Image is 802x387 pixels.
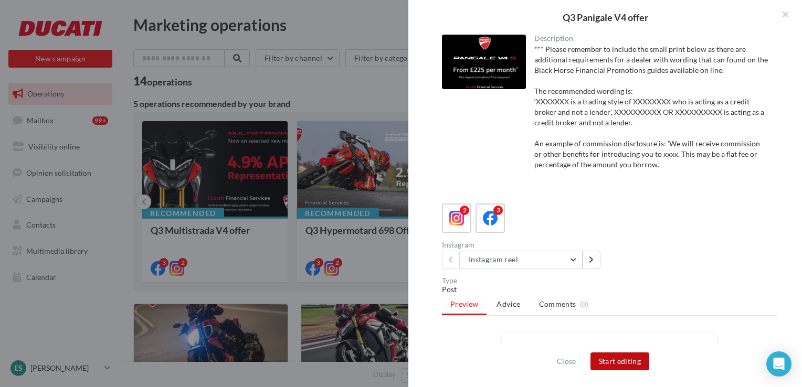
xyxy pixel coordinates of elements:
button: Start editing [590,352,650,370]
span: Comments [539,299,576,309]
div: Instagram [442,241,605,249]
button: Instagram reel [460,251,583,268]
div: Description [534,35,769,42]
div: Post [442,284,777,295]
div: Q3 Panigale V4 offer [425,13,785,22]
div: 2 [460,206,469,215]
button: Close [553,355,581,368]
span: (0) [580,300,589,308]
div: *** Please remember to include the small print below as there are additional requirements for a d... [534,44,769,191]
span: Advice [497,299,520,308]
div: 3 [493,206,503,215]
div: Open Intercom Messenger [766,351,792,377]
div: Type [442,277,777,284]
